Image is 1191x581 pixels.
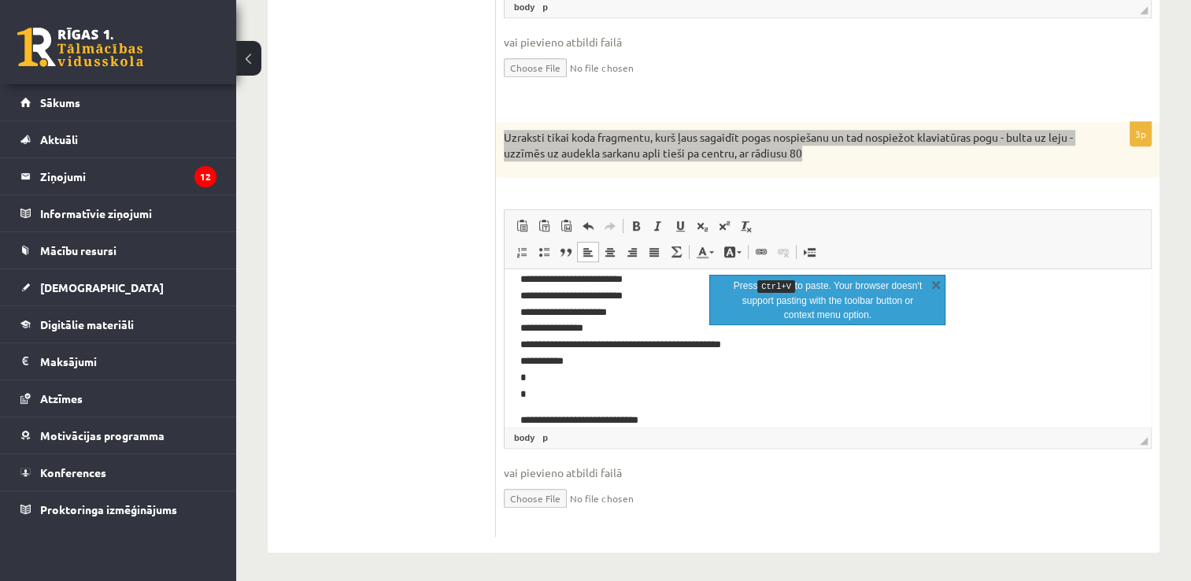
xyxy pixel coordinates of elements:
a: Undo (Ctrl+Z) [577,216,599,236]
div: info [709,275,945,325]
a: [DEMOGRAPHIC_DATA] [20,269,216,305]
a: Align Left [577,242,599,262]
span: Resize [1140,437,1148,445]
a: Aktuāli [20,121,216,157]
a: Atzīmes [20,380,216,416]
a: Paste from Word [555,216,577,236]
span: Mācību resursi [40,243,117,257]
a: Justify [643,242,665,262]
a: Sākums [20,84,216,120]
i: 12 [194,166,216,187]
a: Block Quote [555,242,577,262]
a: Insert/Remove Bulleted List [533,242,555,262]
legend: Informatīvie ziņojumi [40,195,216,231]
a: Math [665,242,687,262]
a: Link (Ctrl+K) [750,242,772,262]
a: p element [539,431,551,445]
a: Insert/Remove Numbered List [511,242,533,262]
span: Digitālie materiāli [40,317,134,331]
a: Underline (Ctrl+U) [669,216,691,236]
a: Ziņojumi12 [20,158,216,194]
a: Background Color [719,242,746,262]
body: Editor, wiswyg-editor-user-answer-47433950115480 [16,2,631,187]
a: Center [599,242,621,262]
a: Unlink [772,242,794,262]
a: Mācību resursi [20,232,216,268]
a: Close [928,276,944,292]
a: Paste as plain text (Ctrl+Shift+V) [533,216,555,236]
a: Bold (Ctrl+B) [625,216,647,236]
a: Subscript [691,216,713,236]
span: vai pievieno atbildi failā [504,34,1152,50]
a: Maksājumi [20,343,216,379]
a: Italic (Ctrl+I) [647,216,669,236]
iframe: Editor, wiswyg-editor-user-answer-47433950115480 [505,269,1151,427]
a: Digitālie materiāli [20,306,216,342]
a: Konferences [20,454,216,490]
a: body element [511,431,538,445]
a: Informatīvie ziņojumi [20,195,216,231]
span: Atzīmes [40,391,83,405]
span: Aktuāli [40,132,78,146]
span: Proktoringa izmēģinājums [40,502,177,516]
body: Editor, wiswyg-editor-user-answer-47433902709380 [16,16,631,32]
a: Text Color [691,242,719,262]
legend: Ziņojumi [40,158,216,194]
a: Rīgas 1. Tālmācības vidusskola [17,28,143,67]
span: [DEMOGRAPHIC_DATA] [40,280,164,294]
span: Konferences [40,465,106,479]
span: Resize [1140,6,1148,14]
p: Uzraksti tikai koda fragmentu, kurš ļaus sagaidīt pogas nospiešanu un tad nospiežot klaviatūras p... [504,130,1073,161]
kbd: Ctrl+V [757,279,794,293]
a: Remove Format [735,216,757,236]
span: Motivācijas programma [40,428,165,442]
a: Redo (Ctrl+Y) [599,216,621,236]
p: 3p [1130,121,1152,146]
a: Insert Page Break for Printing [798,242,820,262]
a: Proktoringa izmēģinājums [20,491,216,527]
p: Press to paste. Your browser doesn‘t support pasting with the toolbar button or context menu option. [728,279,927,322]
a: Paste (Ctrl+V) [511,216,533,236]
span: vai pievieno atbildi failā [504,464,1152,481]
a: Align Right [621,242,643,262]
legend: Maksājumi [40,343,216,379]
a: Motivācijas programma [20,417,216,453]
span: Sākums [40,95,80,109]
a: Superscript [713,216,735,236]
body: Editor, wiswyg-editor-user-answer-47433943836720 [16,16,631,98]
